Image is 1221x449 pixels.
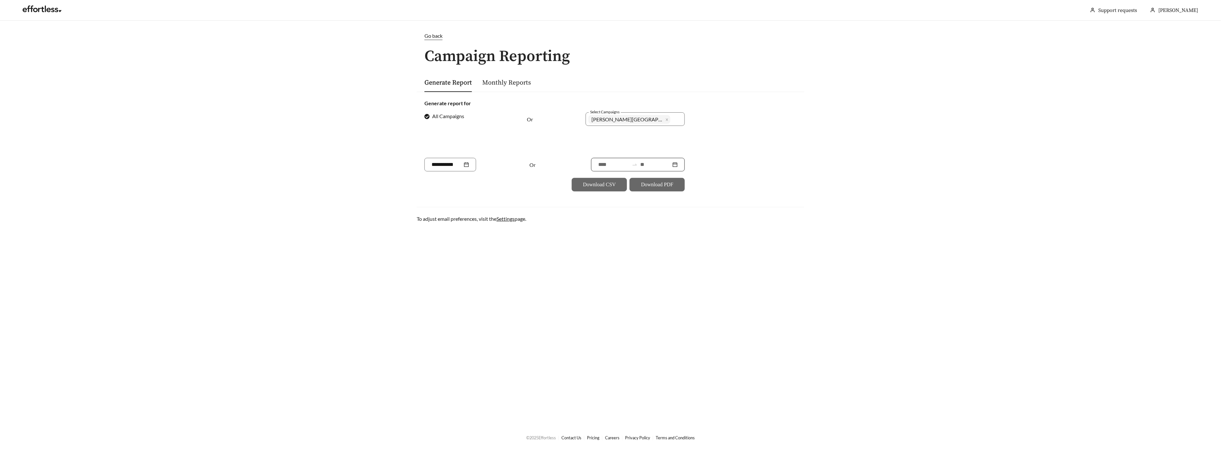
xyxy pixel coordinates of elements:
a: Settings [496,216,515,222]
a: Monthly Reports [482,79,531,87]
span: Or [527,116,533,122]
button: Download PDF [630,178,685,191]
span: [PERSON_NAME][GEOGRAPHIC_DATA] [591,116,664,123]
a: Pricing [587,435,600,440]
span: © 2025 Effortless [526,435,556,440]
strong: Generate report for [424,100,471,106]
a: Support requests [1099,7,1137,14]
h1: Campaign Reporting [417,48,804,65]
a: Privacy Policy [625,435,650,440]
span: close [665,118,669,122]
span: [PERSON_NAME] [1159,7,1198,14]
span: Hamilton Station [589,115,670,124]
span: Go back [424,33,443,39]
button: Download CSV [572,178,627,191]
a: Generate Report [424,79,472,87]
span: to [632,162,638,168]
a: Terms and Conditions [656,435,695,440]
span: To adjust email preferences, visit the page. [417,216,526,222]
a: Contact Us [561,435,581,440]
span: Or [529,162,536,168]
span: All Campaigns [430,112,467,120]
a: Go back [417,32,804,40]
span: swap-right [632,162,638,168]
a: Careers [605,435,620,440]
